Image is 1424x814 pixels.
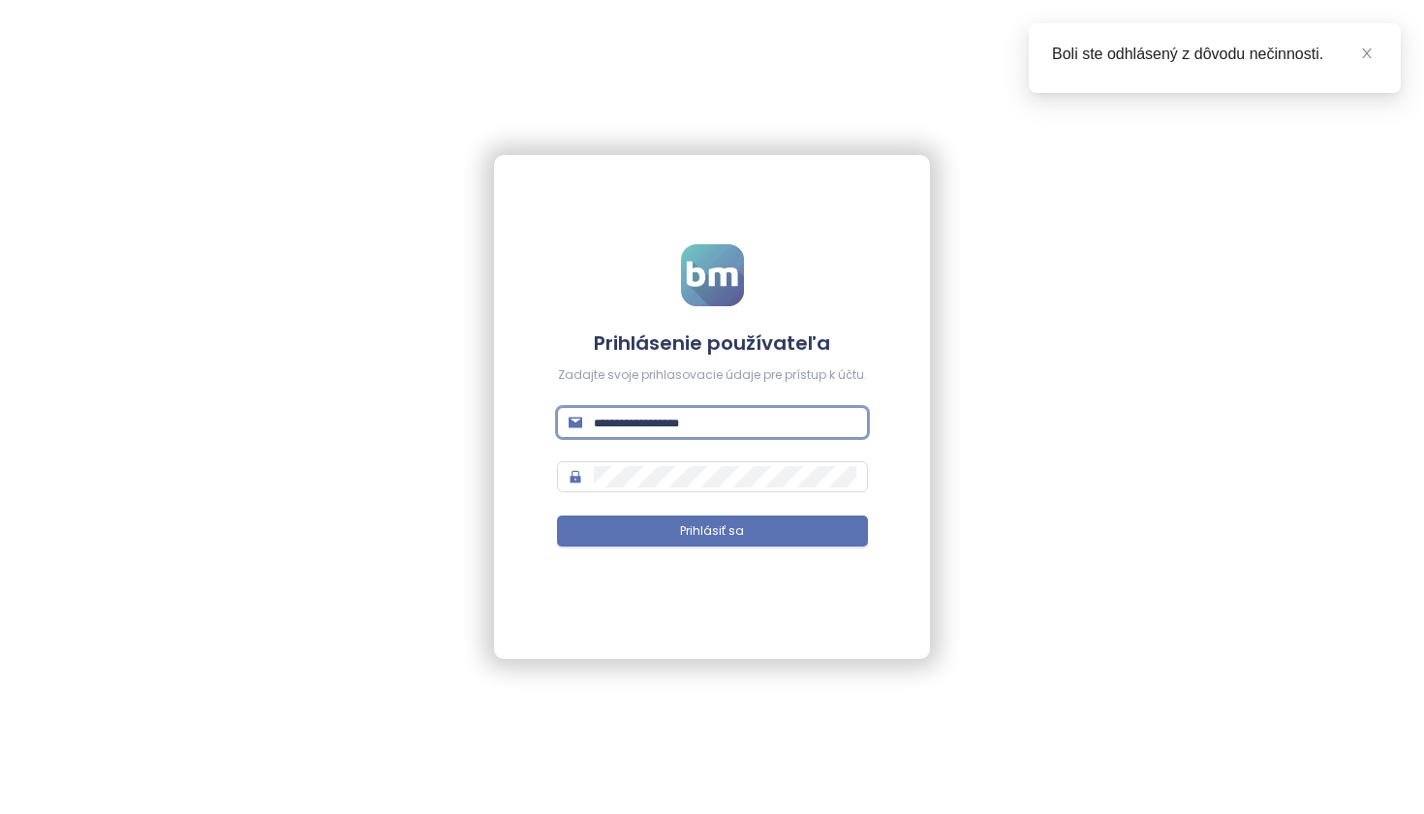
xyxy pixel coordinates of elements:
span: lock [569,470,582,484]
h4: Prihlásenie používateľa [557,329,868,357]
button: Prihlásiť sa [557,516,868,547]
span: close [1360,47,1374,60]
span: mail [569,416,582,429]
div: Zadajte svoje prihlasovacie údaje pre prístup k účtu. [557,366,868,385]
span: Prihlásiť sa [680,522,744,541]
img: logo [681,244,744,306]
div: Boli ste odhlásený z dôvodu nečinnosti. [1052,43,1378,66]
